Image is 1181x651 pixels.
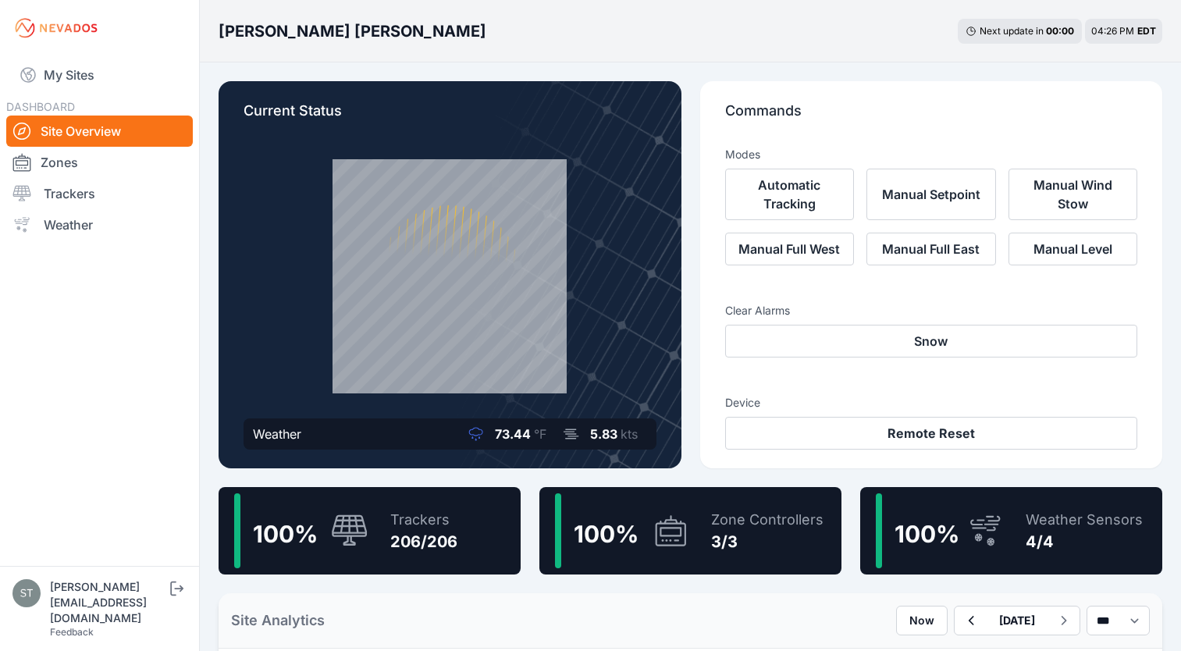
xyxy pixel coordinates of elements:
button: Manual Full East [866,233,996,265]
div: 206/206 [390,531,457,553]
img: Nevados [12,16,100,41]
a: 100%Trackers206/206 [219,487,521,575]
span: kts [621,426,638,442]
h3: [PERSON_NAME] [PERSON_NAME] [219,20,486,42]
div: Weather [253,425,301,443]
p: Current Status [244,100,656,134]
p: Commands [725,100,1138,134]
div: Trackers [390,509,457,531]
div: Weather Sensors [1026,509,1143,531]
a: Trackers [6,178,193,209]
span: 04:26 PM [1091,25,1134,37]
button: Remote Reset [725,417,1138,450]
img: steve@nevados.solar [12,579,41,607]
span: EDT [1137,25,1156,37]
button: Manual Full West [725,233,855,265]
span: 100 % [253,520,318,548]
h3: Device [725,395,1138,411]
span: °F [534,426,546,442]
button: Manual Setpoint [866,169,996,220]
button: Automatic Tracking [725,169,855,220]
div: 4/4 [1026,531,1143,553]
div: Zone Controllers [711,509,823,531]
a: Weather [6,209,193,240]
button: Snow [725,325,1138,358]
a: 100%Zone Controllers3/3 [539,487,841,575]
button: Manual Level [1008,233,1138,265]
button: Now [896,606,948,635]
h2: Site Analytics [231,610,325,631]
span: 100 % [895,520,959,548]
a: 100%Weather Sensors4/4 [860,487,1162,575]
a: Site Overview [6,116,193,147]
span: 5.83 [590,426,617,442]
div: 3/3 [711,531,823,553]
button: Manual Wind Stow [1008,169,1138,220]
div: [PERSON_NAME][EMAIL_ADDRESS][DOMAIN_NAME] [50,579,167,626]
span: DASHBOARD [6,100,75,113]
a: Zones [6,147,193,178]
div: 00 : 00 [1046,25,1074,37]
span: Next update in [980,25,1044,37]
h3: Modes [725,147,760,162]
span: 100 % [574,520,639,548]
a: Feedback [50,626,94,638]
span: 73.44 [495,426,531,442]
h3: Clear Alarms [725,303,1138,318]
nav: Breadcrumb [219,11,486,52]
a: My Sites [6,56,193,94]
button: [DATE] [987,607,1048,635]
